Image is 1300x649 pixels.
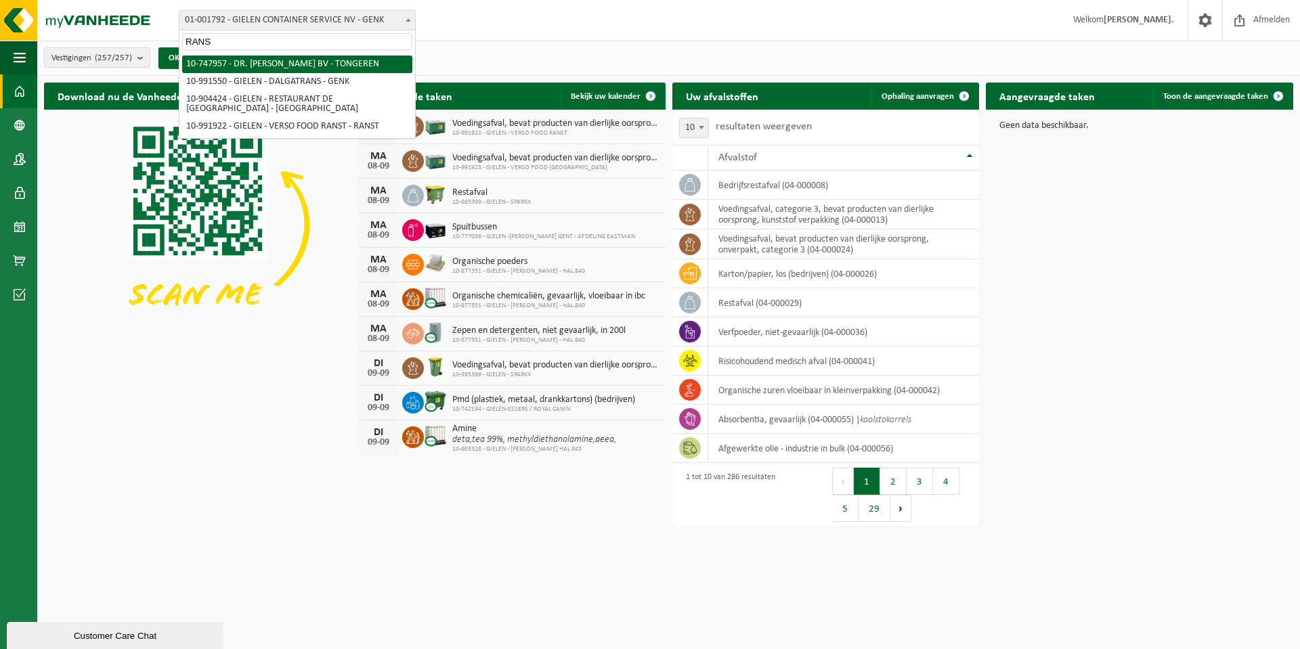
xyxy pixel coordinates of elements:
[365,231,392,240] div: 08-09
[571,92,641,101] span: Bekijk uw kalender
[182,118,412,135] li: 10-991922 - GIELEN - VERSO FOOD RANST - RANST
[871,83,978,110] a: Ophaling aanvragen
[452,118,659,129] span: Voedingsafval, bevat producten van dierlijke oorsprong, onverpakt, categorie 3
[708,346,980,376] td: risicohoudend medisch afval (04-000041)
[860,415,911,425] i: koolstokorrels
[44,83,225,109] h2: Download nu de Vanheede+ app!
[365,334,392,344] div: 08-09
[365,300,392,309] div: 08-09
[365,438,392,447] div: 09-09
[1104,15,1174,25] strong: [PERSON_NAME].
[7,619,226,649] iframe: chat widget
[365,427,392,438] div: DI
[182,73,412,91] li: 10-991550 - GIELEN - DALGATRANS - GENK
[424,390,447,413] img: WB-1100-CU
[882,92,954,101] span: Ophaling aanvragen
[452,153,659,164] span: Voedingsafval, bevat producten van dierlijke oorsprong, onverpakt, categorie 3
[452,405,635,413] span: 10-742194 - GIELEN-ESSERS / ROYAL CANIN
[365,220,392,231] div: MA
[365,289,392,300] div: MA
[182,55,412,73] li: 10-747957 - DR. [PERSON_NAME] BV - TONGEREN
[452,198,531,206] span: 10-985399 - GIELEN - SPARKX
[679,118,709,138] span: 10
[708,259,980,288] td: karton/papier, los (bedrijven) (04-000026)
[708,171,980,200] td: bedrijfsrestafval (04-000008)
[708,405,980,434] td: absorbentia, gevaarlijk (04-000055) |
[365,265,392,275] div: 08-09
[424,148,447,171] img: PB-LB-0680-HPE-GN-01
[1163,92,1268,101] span: Toon de aangevraagde taken
[452,395,635,405] span: Pmd (plastiek, metaal, drankkartons) (bedrijven)
[986,83,1108,109] h2: Aangevraagde taken
[44,47,150,68] button: Vestigingen(257/257)
[452,326,626,336] span: Zepen en detergenten, niet gevaarlijk, in 200l
[708,288,980,317] td: restafval (04-000029)
[716,121,812,132] label: resultaten weergeven
[708,229,980,259] td: voedingsafval, bevat producten van dierlijke oorsprong, onverpakt, categorie 3 (04-000024)
[452,291,645,302] span: Organische chemicaliën, gevaarlijk, vloeibaar in ibc
[424,321,447,344] img: LP-LD-00200-CU
[158,47,190,69] button: OK
[452,434,616,445] i: deta,tea 99%, methyldiethanolamine,aeea,
[560,83,664,110] a: Bekijk uw kalender
[365,323,392,334] div: MA
[452,360,659,371] span: Voedingsafval, bevat producten van dierlijke oorsprong, onverpakt, categorie 3
[365,369,392,378] div: 09-09
[708,376,980,405] td: organische zuren vloeibaar in kleinverpakking (04-000042)
[365,393,392,403] div: DI
[859,495,890,522] button: 29
[44,110,351,340] img: Download de VHEPlus App
[452,267,585,275] span: 10-877351 - GIELEN - [PERSON_NAME] - HAL 840
[424,183,447,206] img: WB-1100-HPE-GN-50
[452,164,659,172] span: 10-991923 - GIELEN - VERSO FOOD [GEOGRAPHIC_DATA]
[365,162,392,171] div: 08-09
[679,466,775,523] div: 1 tot 10 van 286 resultaten
[452,233,635,241] span: 10-777036 - GIELEN -[PERSON_NAME] GENT - AFDELING EASTMAN
[672,83,772,109] h2: Uw afvalstoffen
[708,200,980,229] td: voedingsafval, categorie 3, bevat producten van dierlijke oorsprong, kunststof verpakking (04-000...
[452,256,585,267] span: Organische poeders
[854,468,880,495] button: 1
[452,371,659,379] span: 10-985399 - GIELEN - SPARKX
[907,468,933,495] button: 3
[708,317,980,346] td: verfpoeder, niet-gevaarlijk (04-000036)
[179,11,415,30] span: 01-001792 - GIELEN CONTAINER SERVICE NV - GENK
[365,358,392,369] div: DI
[424,252,447,275] img: LP-PA-00000-WDN-11
[708,434,980,463] td: afgewerkte olie - industrie in bulk (04-000056)
[890,495,911,522] button: Next
[365,196,392,206] div: 08-09
[424,355,447,378] img: WB-0240-HPE-GN-50
[424,217,447,240] img: PB-LB-0680-HPE-BK-11
[933,468,959,495] button: 4
[424,424,447,447] img: PB-IC-CU
[179,10,416,30] span: 01-001792 - GIELEN CONTAINER SERVICE NV - GENK
[1152,83,1292,110] a: Toon de aangevraagde taken
[182,91,412,118] li: 10-904424 - GIELEN - RESTAURANT DE [GEOGRAPHIC_DATA] - [GEOGRAPHIC_DATA]
[832,468,854,495] button: Previous
[832,495,859,522] button: 5
[365,254,392,265] div: MA
[365,151,392,162] div: MA
[452,187,531,198] span: Restafval
[452,129,659,137] span: 10-991922 - GIELEN - VERSO FOOD RANST
[424,114,447,137] img: PB-LB-0680-HPE-GN-01
[718,152,757,163] span: Afvalstof
[452,336,626,344] span: 10-877351 - GIELEN - [PERSON_NAME] - HAL 840
[424,286,447,309] img: PB-IC-CU
[365,185,392,196] div: MA
[999,121,1280,131] p: Geen data beschikbaar.
[95,53,132,62] count: (257/257)
[51,48,132,68] span: Vestigingen
[452,445,616,453] span: 10-903328 - GIELEN - [PERSON_NAME] HAL 843
[452,302,645,310] span: 10-877351 - GIELEN - [PERSON_NAME] - HAL 840
[880,468,907,495] button: 2
[365,403,392,413] div: 09-09
[680,118,708,137] span: 10
[452,222,635,233] span: Spuitbussen
[452,424,616,434] span: Amine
